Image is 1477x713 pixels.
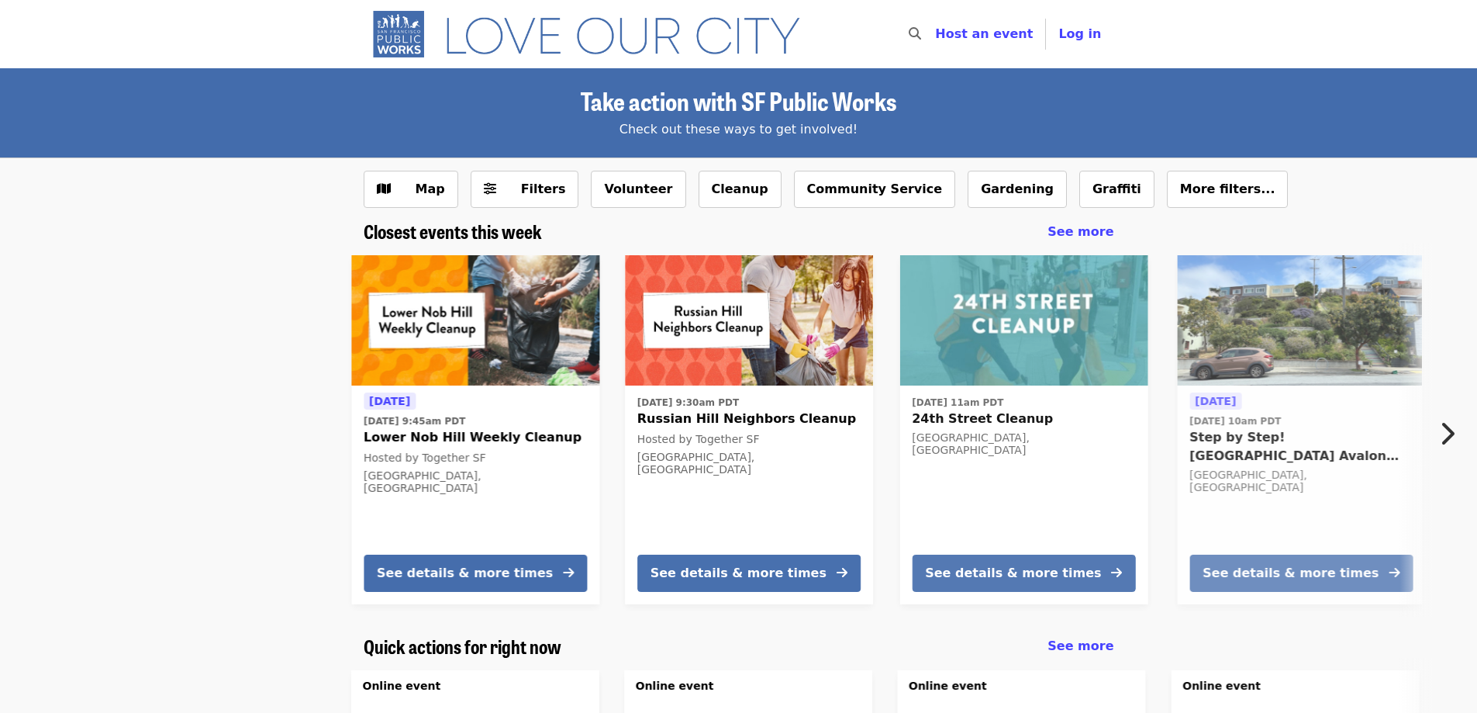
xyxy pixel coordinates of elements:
[364,414,465,428] time: [DATE] 9:45am PDT
[1167,171,1289,208] button: More filters...
[369,395,410,407] span: [DATE]
[909,26,921,41] i: search icon
[925,564,1101,583] div: See details & more times
[636,680,714,692] span: Online event
[625,255,873,604] a: See details for "Russian Hill Neighbors Cleanup"
[351,635,1127,658] div: Quick actions for right now
[364,469,587,496] div: [GEOGRAPHIC_DATA], [GEOGRAPHIC_DATA]
[1189,414,1281,428] time: [DATE] 10am PDT
[363,680,441,692] span: Online event
[1426,412,1477,455] button: Next item
[377,564,553,583] div: See details & more times
[364,428,587,447] span: Lower Nob Hill Weekly Cleanup
[377,182,391,196] i: map icon
[899,255,1147,386] img: 24th Street Cleanup organized by SF Public Works
[1180,182,1275,196] span: More filters...
[912,431,1135,458] div: [GEOGRAPHIC_DATA], [GEOGRAPHIC_DATA]
[637,396,739,410] time: [DATE] 9:30am PDT
[637,410,861,428] span: Russian Hill Neighbors Cleanup
[351,255,599,386] img: Lower Nob Hill Weekly Cleanup organized by Together SF
[930,16,943,53] input: Search
[591,171,685,208] button: Volunteer
[1047,223,1113,241] a: See more
[1189,555,1413,592] button: See details & more times
[351,255,599,604] a: See details for "Lower Nob Hill Weekly Cleanup"
[364,120,1114,139] div: Check out these ways to get involved!
[637,433,760,445] span: Hosted by Together SF
[351,220,1127,243] div: Closest events this week
[1047,637,1113,656] a: See more
[364,555,587,592] button: See details & more times
[1389,566,1399,580] i: arrow-right icon
[637,451,861,477] div: [GEOGRAPHIC_DATA], [GEOGRAPHIC_DATA]
[909,680,987,692] span: Online event
[637,555,861,592] button: See details & more times
[651,564,826,583] div: See details & more times
[581,82,896,119] span: Take action with SF Public Works
[912,555,1135,592] button: See details & more times
[1058,26,1101,41] span: Log in
[912,410,1135,428] span: 24th Street Cleanup
[364,452,486,464] span: Hosted by Together SF
[1189,469,1413,495] div: [GEOGRAPHIC_DATA], [GEOGRAPHIC_DATA]
[416,182,445,196] span: Map
[1177,255,1425,386] img: Step by Step! Athens Avalon Gardening Day organized by SF Public Works
[521,182,566,196] span: Filters
[625,255,873,386] img: Russian Hill Neighbors Cleanup organized by Together SF
[935,26,1033,41] a: Host an event
[563,566,574,580] i: arrow-right icon
[1439,419,1455,448] i: chevron-right icon
[794,171,956,208] button: Community Service
[1189,428,1413,466] span: Step by Step! [GEOGRAPHIC_DATA] Avalon Gardening Day
[1047,224,1113,239] span: See more
[1182,680,1261,692] span: Online event
[968,171,1067,208] button: Gardening
[1177,255,1425,604] a: See details for "Step by Step! Athens Avalon Gardening Day"
[837,566,847,580] i: arrow-right icon
[1111,566,1122,580] i: arrow-right icon
[912,396,1003,410] time: [DATE] 11am PDT
[899,255,1147,604] a: See details for "24th Street Cleanup"
[699,171,782,208] button: Cleanup
[364,220,542,243] a: Closest events this week
[1203,564,1379,583] div: See details & more times
[1079,171,1154,208] button: Graffiti
[1046,19,1113,50] button: Log in
[364,9,823,59] img: SF Public Works - Home
[364,635,561,658] a: Quick actions for right now
[364,171,458,208] button: Show map view
[364,217,542,244] span: Closest events this week
[1047,639,1113,653] span: See more
[484,182,496,196] i: sliders-h icon
[471,171,579,208] button: Filters (0 selected)
[364,632,561,659] span: Quick actions for right now
[1195,395,1236,407] span: [DATE]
